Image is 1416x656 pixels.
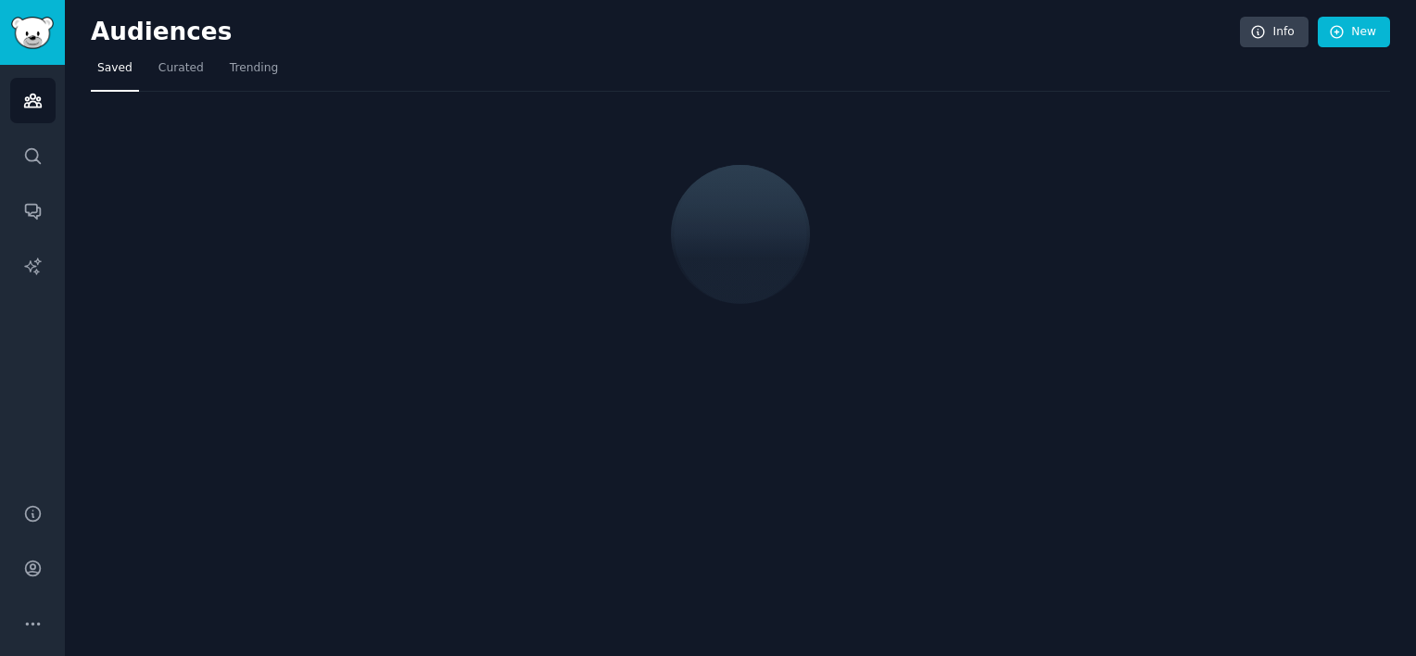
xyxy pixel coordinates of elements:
[158,60,204,77] span: Curated
[152,54,210,92] a: Curated
[91,54,139,92] a: Saved
[230,60,278,77] span: Trending
[11,17,54,49] img: GummySearch logo
[1240,17,1309,48] a: Info
[1318,17,1390,48] a: New
[223,54,284,92] a: Trending
[97,60,133,77] span: Saved
[91,18,1240,47] h2: Audiences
